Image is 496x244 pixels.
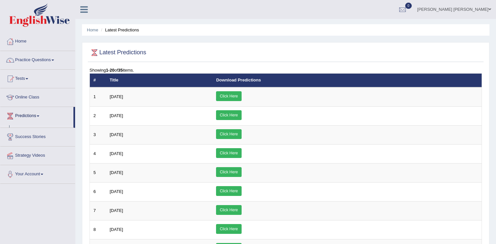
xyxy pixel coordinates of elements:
a: Success Stories [0,128,75,144]
span: [DATE] [110,227,123,232]
span: [DATE] [110,170,123,175]
td: 6 [90,182,106,201]
a: Click Here [216,110,241,120]
span: [DATE] [110,94,123,99]
a: Home [87,27,98,32]
li: Latest Predictions [99,27,139,33]
a: Tests [0,70,75,86]
span: [DATE] [110,113,123,118]
th: Title [106,74,213,87]
a: Click Here [216,186,241,196]
a: Latest Predictions [12,125,73,137]
h2: Latest Predictions [89,48,146,58]
td: 1 [90,87,106,107]
div: Showing of items. [89,67,482,73]
th: # [90,74,106,87]
b: 35 [118,68,123,73]
th: Download Predictions [212,74,482,87]
td: 5 [90,163,106,182]
a: Click Here [216,205,241,215]
a: Online Class [0,88,75,105]
a: Your Account [0,165,75,182]
a: Strategy Videos [0,147,75,163]
b: 1-20 [106,68,114,73]
td: 2 [90,106,106,125]
td: 7 [90,201,106,220]
span: [DATE] [110,208,123,213]
a: Click Here [216,148,241,158]
td: 8 [90,220,106,239]
span: 0 [405,3,412,9]
a: Predictions [0,107,73,123]
td: 4 [90,144,106,163]
span: [DATE] [110,189,123,194]
a: Click Here [216,167,241,177]
span: [DATE] [110,132,123,137]
span: [DATE] [110,151,123,156]
td: 3 [90,125,106,144]
a: Home [0,32,75,49]
a: Click Here [216,224,241,234]
a: Practice Questions [0,51,75,67]
a: Click Here [216,91,241,101]
a: Click Here [216,129,241,139]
